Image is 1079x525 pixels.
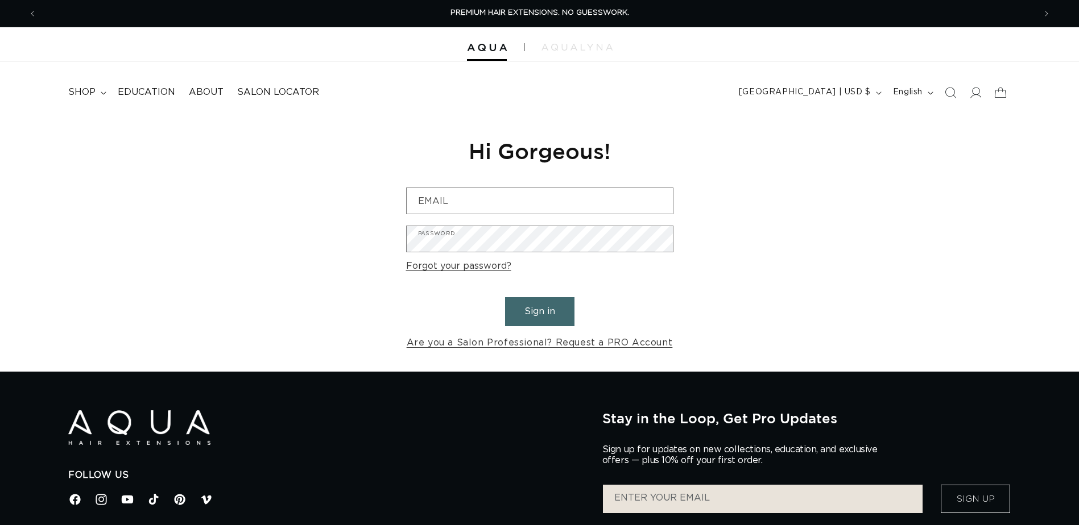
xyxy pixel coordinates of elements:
a: Forgot your password? [406,258,511,274]
a: Education [111,80,182,105]
span: Salon Locator [237,86,319,98]
p: Sign up for updates on new collections, education, and exclusive offers — plus 10% off your first... [602,444,887,466]
h2: Follow Us [68,469,585,481]
summary: shop [61,80,111,105]
span: PREMIUM HAIR EXTENSIONS. NO GUESSWORK. [450,9,629,16]
span: English [893,86,923,98]
img: Aqua Hair Extensions [467,44,507,52]
button: English [886,82,938,103]
h1: Hi Gorgeous! [406,137,673,165]
span: About [189,86,224,98]
button: Previous announcement [20,3,45,24]
a: Are you a Salon Professional? Request a PRO Account [407,335,673,351]
h2: Stay in the Loop, Get Pro Updates [602,410,1011,426]
img: Aqua Hair Extensions [68,410,210,445]
span: Education [118,86,175,98]
button: Sign Up [941,485,1010,513]
span: [GEOGRAPHIC_DATA] | USD $ [739,86,871,98]
a: Salon Locator [230,80,326,105]
button: Next announcement [1034,3,1059,24]
button: [GEOGRAPHIC_DATA] | USD $ [732,82,886,103]
span: shop [68,86,96,98]
a: About [182,80,230,105]
input: ENTER YOUR EMAIL [603,485,923,513]
input: Email [407,188,673,214]
img: aqualyna.com [541,44,613,51]
button: Sign in [505,297,574,326]
summary: Search [938,80,963,105]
